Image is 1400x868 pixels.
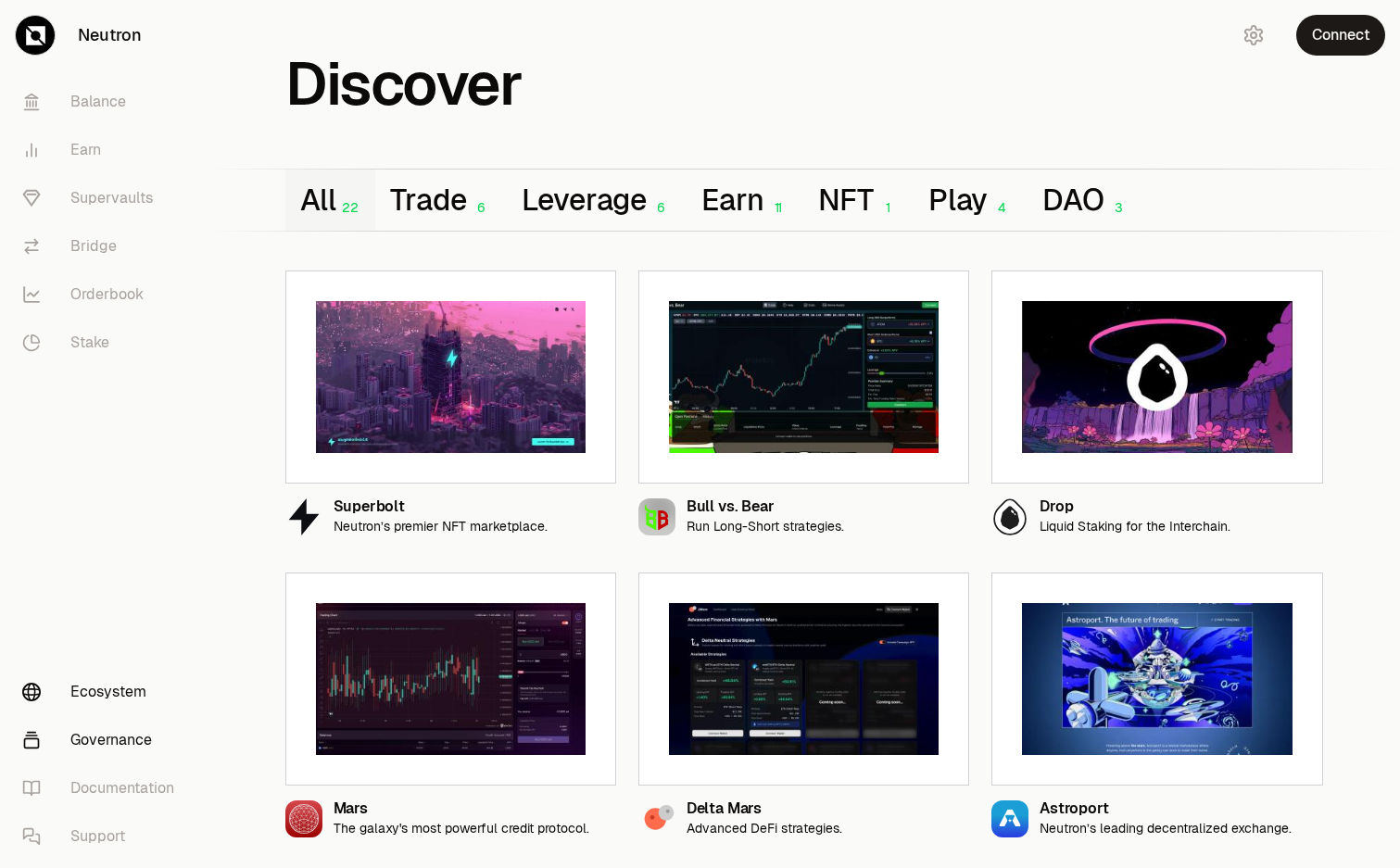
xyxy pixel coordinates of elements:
[1028,170,1143,231] button: DAO
[7,668,200,716] a: Ecosystem
[1040,519,1230,535] p: Liquid Staking for the Interchain.
[7,78,200,126] a: Balance
[1022,603,1292,755] img: Astroport preview image
[7,716,200,764] a: Governance
[285,59,522,109] h1: Discover
[1296,15,1385,56] button: Connect
[669,301,939,453] img: Bull vs. Bear preview image
[7,270,200,319] a: Orderbook
[1040,801,1292,817] div: Astroport
[763,200,788,216] div: 11
[375,170,506,231] button: Trade
[687,821,842,837] p: Advanced DeFi strategies.
[7,764,200,812] a: Documentation
[285,170,375,231] button: All
[687,170,803,231] button: Earn
[334,801,589,817] div: Mars
[873,200,898,216] div: 1
[7,812,200,861] a: Support
[7,174,200,222] a: Supervaults
[334,499,548,515] div: Superbolt
[687,801,842,817] div: Delta Mars
[335,200,360,216] div: 22
[316,603,586,755] img: Mars preview image
[687,519,844,535] p: Run Long-Short strategies.
[7,222,200,270] a: Bridge
[1040,499,1230,515] div: Drop
[1040,821,1292,837] p: Neutron’s leading decentralized exchange.
[506,170,687,231] button: Leverage
[334,519,548,535] p: Neutron’s premier NFT marketplace.
[1104,200,1129,216] div: 3
[466,200,491,216] div: 6
[316,301,586,453] img: Superbolt preview image
[7,319,200,367] a: Stake
[1022,301,1292,453] img: Drop preview image
[988,200,1013,216] div: 4
[913,170,1027,231] button: Play
[669,603,939,755] img: Delta Mars preview image
[334,821,589,837] p: The galaxy's most powerful credit protocol.
[687,499,844,515] div: Bull vs. Bear
[7,126,200,174] a: Earn
[803,170,913,231] button: NFT
[647,200,672,216] div: 6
